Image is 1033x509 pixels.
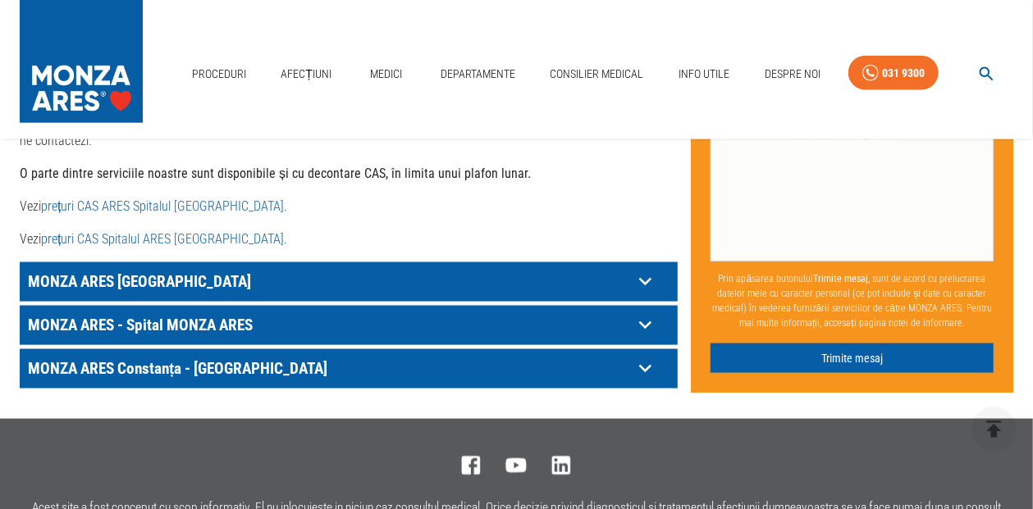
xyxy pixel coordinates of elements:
div: MONZA ARES - Spital MONZA ARES [20,306,678,345]
div: MONZA ARES [GEOGRAPHIC_DATA] [20,262,678,302]
strong: O parte dintre serviciile noastre sunt disponibile și cu decontare CAS, în limita unui plafon lunar. [20,166,531,181]
a: Medici [360,57,413,91]
a: prețuri CAS Spitalul ARES [GEOGRAPHIC_DATA] [41,231,284,247]
a: Afecțiuni [274,57,338,91]
button: Trimite mesaj [711,343,994,373]
a: prețuri CAS ARES Spitalul [GEOGRAPHIC_DATA] [41,198,284,214]
a: Despre Noi [758,57,827,91]
a: Proceduri [185,57,253,91]
b: Trimite mesaj [813,272,868,284]
a: 031 9300 [848,56,939,91]
p: Prin apăsarea butonului , sunt de acord cu prelucrarea datelor mele cu caracter personal (ce pot ... [711,264,994,336]
div: 031 9300 [882,63,925,84]
button: delete [971,407,1017,452]
a: Departamente [434,57,522,91]
div: MONZA ARES Constanța - [GEOGRAPHIC_DATA] [20,349,678,389]
a: Info Utile [672,57,736,91]
p: MONZA ARES - Spital MONZA ARES [24,312,633,338]
p: MONZA ARES Constanța - [GEOGRAPHIC_DATA] [24,356,633,381]
a: Consilier Medical [544,57,651,91]
p: Vezi . [20,197,678,216]
p: MONZA ARES [GEOGRAPHIC_DATA] [24,269,633,294]
p: Vezi . [20,230,678,249]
